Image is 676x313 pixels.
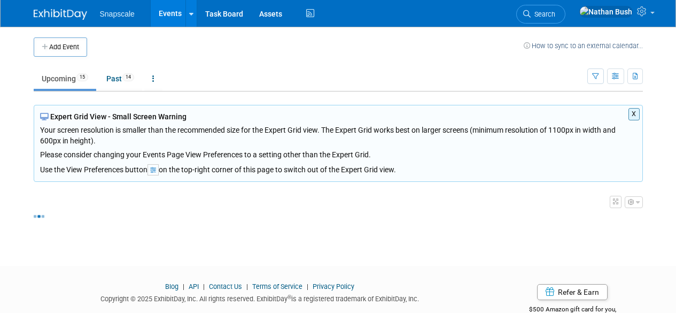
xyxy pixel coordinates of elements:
sup: ® [288,294,291,300]
div: Your screen resolution is smaller than the recommended size for the Expert Grid view. The Expert ... [40,122,636,160]
a: Past14 [98,68,142,89]
div: Copyright © 2025 ExhibitDay, Inc. All rights reserved. ExhibitDay is a registered trademark of Ex... [34,292,487,304]
span: | [244,283,251,291]
span: | [180,283,187,291]
span: 14 [122,73,134,81]
a: Refer & Earn [537,284,608,300]
a: Terms of Service [252,283,302,291]
a: Upcoming15 [34,68,96,89]
a: Blog [165,283,178,291]
div: Use the View Preferences button on the top-right corner of this page to switch out of the Expert ... [40,160,636,175]
a: How to sync to an external calendar... [524,42,643,50]
img: loading... [34,215,44,218]
a: Search [516,5,565,24]
div: Please consider changing your Events Page View Preferences to a setting other than the Expert Grid. [40,146,636,160]
a: Contact Us [209,283,242,291]
button: X [628,108,640,120]
span: Search [531,10,555,18]
span: 15 [76,73,88,81]
div: Expert Grid View - Small Screen Warning [40,111,636,122]
span: Snapscale [100,10,135,18]
img: ExhibitDay [34,9,87,20]
button: Add Event [34,37,87,57]
a: API [189,283,199,291]
img: Nathan Bush [579,6,633,18]
a: Privacy Policy [313,283,354,291]
span: | [304,283,311,291]
span: | [200,283,207,291]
